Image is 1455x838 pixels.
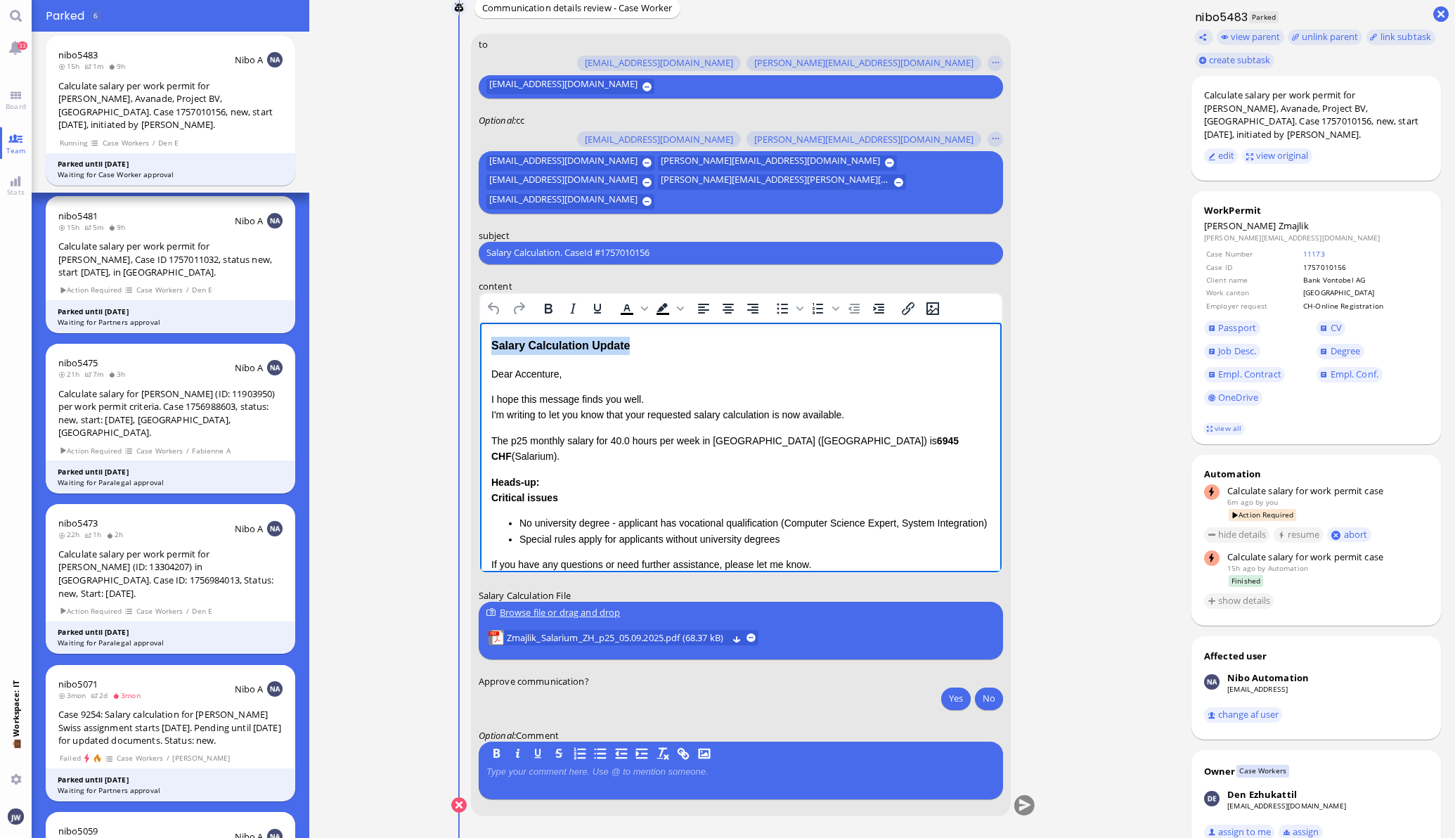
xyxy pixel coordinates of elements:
[1227,684,1288,694] a: [EMAIL_ADDRESS]
[740,298,764,318] button: Align right
[1204,390,1262,406] a: OneDrive
[661,174,889,190] span: [PERSON_NAME][EMAIL_ADDRESS][PERSON_NAME][DOMAIN_NAME]
[732,633,742,642] button: Download Zmajlik_Salarium_ZH_p25_05.09.2025.pdf
[754,58,973,69] span: [PERSON_NAME][EMAIL_ADDRESS][DOMAIN_NAME]
[489,746,504,761] button: B
[1205,287,1301,298] td: Work canton
[1203,423,1244,434] a: view all
[754,134,973,145] span: [PERSON_NAME][EMAIL_ADDRESS][DOMAIN_NAME]
[136,284,183,296] span: Case Workers
[58,548,283,600] div: Calculate salary per work permit for [PERSON_NAME] (ID: 13304207) in [GEOGRAPHIC_DATA]. Case ID: ...
[1366,30,1435,45] task-group-action-menu: link subtask
[489,79,637,94] span: [EMAIL_ADDRESS][DOMAIN_NAME]
[108,222,130,232] span: 9h
[1205,262,1301,273] td: Case ID
[58,529,84,539] span: 22h
[11,234,510,250] p: If you have any questions or need further assistance, please let me know.
[112,690,145,700] span: 3mon
[577,131,741,147] button: [EMAIL_ADDRESS][DOMAIN_NAME]
[479,37,488,50] span: to
[267,360,283,375] img: NA
[746,633,756,642] button: remove
[451,797,467,813] button: Cancel
[58,169,283,180] div: Waiting for Case Worker approval
[1236,765,1289,777] span: Case Workers
[136,605,183,617] span: Case Workers
[58,356,98,369] span: nibo5475
[585,134,733,145] span: [EMAIL_ADDRESS][DOMAIN_NAME]
[186,284,190,296] span: /
[58,317,283,328] div: Waiting for Partners approval
[1204,765,1236,778] div: Owner
[152,137,156,149] span: /
[506,630,727,645] a: View Zmajlik_Salarium_ZH_p25_05.09.2025.pdf
[1317,367,1383,382] a: Empl. Conf.
[480,322,1002,572] iframe: Rich Text Area
[11,44,510,59] p: Dear Accenture,
[1204,468,1428,480] div: Automation
[58,49,98,61] a: nibo5483
[58,79,283,131] div: Calculate salary per work permit for [PERSON_NAME], Avanade, Project BV, [GEOGRAPHIC_DATA]. Case ...
[2,101,30,111] span: Board
[192,605,213,617] span: Den E
[482,298,506,318] button: Undo
[58,690,91,700] span: 3mon
[58,638,283,648] div: Waiting for Paralegal approval
[1204,791,1220,806] img: Den Ezhukattil
[746,131,981,147] button: [PERSON_NAME][EMAIL_ADDRESS][DOMAIN_NAME]
[1288,30,1362,45] button: unlink parent
[58,307,283,317] div: Parked until [DATE]
[1205,248,1301,259] td: Case Number
[39,209,510,224] li: Special rules apply for applicants without university degrees
[235,361,264,374] span: Nibo A
[11,110,510,142] p: The p25 monthly salary for 40.0 hours per week in [GEOGRAPHIC_DATA] ([GEOGRAPHIC_DATA]) is (Salar...
[186,445,190,457] span: /
[235,53,264,66] span: Nibo A
[488,630,758,645] lob-view: Zmajlik_Salarium_ZH_p25_05.09.2025.pdf (68.37 kB)
[59,284,122,296] span: Action Required
[479,729,514,742] span: Optional
[1317,344,1364,359] a: Degree
[1327,527,1371,542] button: abort
[1191,9,1248,25] h1: nibo5483
[58,775,283,785] div: Parked until [DATE]
[267,52,283,67] img: NA
[3,146,30,155] span: Team
[1229,575,1264,587] span: Finished
[58,369,84,379] span: 21h
[975,687,1003,709] button: No
[1204,650,1267,662] div: Affected user
[488,630,503,645] img: Zmajlik_Salarium_ZH_p25_05.09.2025.pdf
[1266,497,1278,507] span: jakob.wendel@bluelakelegal.com
[486,194,654,209] button: [EMAIL_ADDRESS][DOMAIN_NAME]
[93,11,98,20] span: 6
[1303,249,1325,259] a: 11173
[1227,788,1297,801] div: Den Ezhukattil
[479,729,516,742] em: :
[516,729,559,742] span: Comment
[585,298,609,318] button: Underline
[1302,262,1427,273] td: 1757010156
[1317,321,1346,336] a: CV
[1204,527,1270,543] button: hide details
[516,114,524,127] span: cc
[186,605,190,617] span: /
[1204,593,1274,609] button: show details
[1227,484,1428,497] div: Calculate salary for work permit case
[58,222,84,232] span: 15h
[560,298,584,318] button: Italic
[1302,274,1427,285] td: Bank Vontobel AG
[1205,300,1301,311] td: Employer request
[158,137,179,149] span: Den E
[486,605,995,620] div: Browse file or drag and drop
[530,746,545,761] button: U
[4,187,28,197] span: Stats
[1204,204,1428,217] div: WorkPermit
[11,69,510,101] p: I hope this message finds you well. I'm writing to let you know that your requested salary calcul...
[1227,550,1428,563] div: Calculate salary for work permit case
[1217,30,1284,45] button: view parent
[1249,11,1279,23] span: Parked
[267,681,283,697] img: NA
[58,517,98,529] a: nibo5473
